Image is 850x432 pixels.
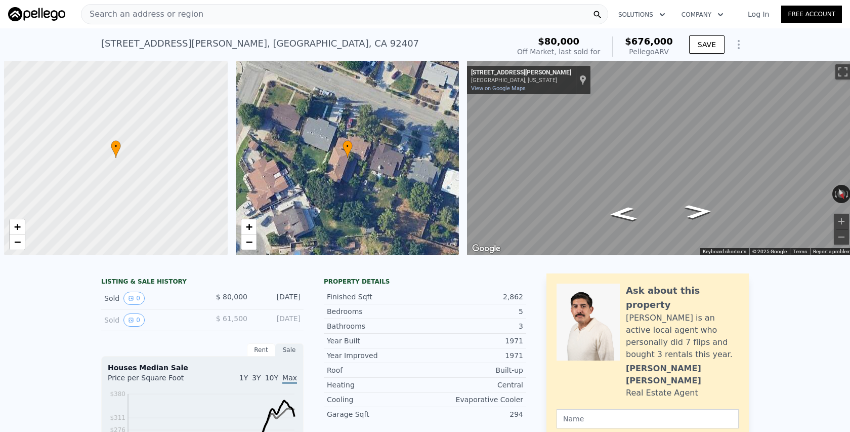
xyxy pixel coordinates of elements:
button: Show Options [729,34,749,55]
div: • [343,140,353,158]
tspan: $380 [110,390,125,398]
span: 1Y [239,374,248,382]
div: Ask about this property [626,284,739,312]
div: 2,862 [425,292,523,302]
div: [DATE] [256,313,301,327]
div: LISTING & SALE HISTORY [101,278,304,288]
a: Zoom out [241,234,257,250]
div: Property details [324,278,526,286]
div: 5 [425,306,523,317]
button: Rotate counterclockwise [832,185,838,203]
div: Central [425,380,523,390]
span: Search an address or region [81,8,203,20]
span: − [14,235,21,248]
span: − [245,235,252,248]
div: Year Built [327,336,425,346]
div: Sold [104,313,194,327]
div: Sale [275,343,304,357]
div: Heating [327,380,425,390]
span: 10Y [265,374,278,382]
button: Zoom out [834,229,849,245]
input: Name [557,409,739,428]
div: 1971 [425,350,523,361]
a: Zoom in [241,219,257,234]
div: Price per Square Foot [108,373,202,389]
div: Bedrooms [327,306,425,317]
button: Company [673,6,732,24]
a: Open this area in Google Maps (opens a new window) [470,242,503,255]
a: Free Account [781,6,842,23]
div: Off Market, last sold for [517,47,600,57]
span: + [245,220,252,233]
span: © 2025 Google [752,249,787,254]
button: View historical data [123,292,145,305]
a: Zoom out [10,234,25,250]
div: Built-up [425,365,523,375]
path: Go West, Morgan Rd [673,201,724,222]
div: [STREET_ADDRESS][PERSON_NAME] , [GEOGRAPHIC_DATA] , CA 92407 [101,36,419,51]
span: • [111,142,121,151]
button: Keyboard shortcuts [703,248,746,255]
span: $80,000 [538,36,579,47]
div: [STREET_ADDRESS][PERSON_NAME] [471,69,571,77]
div: Houses Median Sale [108,363,297,373]
span: 3Y [252,374,261,382]
div: Pellego ARV [625,47,673,57]
a: Terms (opens in new tab) [793,249,807,254]
tspan: $311 [110,414,125,421]
div: 294 [425,409,523,419]
span: $ 80,000 [216,293,247,301]
div: • [111,140,121,158]
div: Evaporative Cooler [425,395,523,405]
button: View historical data [123,313,145,327]
div: 1971 [425,336,523,346]
div: [PERSON_NAME] [PERSON_NAME] [626,363,739,387]
span: $676,000 [625,36,673,47]
button: SAVE [689,35,725,54]
div: [GEOGRAPHIC_DATA], [US_STATE] [471,77,571,84]
div: Garage Sqft [327,409,425,419]
div: [PERSON_NAME] is an active local agent who personally did 7 flips and bought 3 rentals this year. [626,312,739,361]
div: Rent [247,343,275,357]
span: $ 61,500 [216,315,247,323]
button: Zoom in [834,214,849,229]
div: Cooling [327,395,425,405]
div: Roof [327,365,425,375]
path: Go East, Morgan Rd [597,204,649,224]
div: Sold [104,292,194,305]
button: Reset the view [834,184,849,204]
span: • [343,142,353,151]
a: Log In [736,9,781,19]
div: [DATE] [256,292,301,305]
a: Show location on map [579,74,586,86]
a: View on Google Maps [471,85,526,92]
div: 3 [425,321,523,331]
div: Bathrooms [327,321,425,331]
a: Zoom in [10,219,25,234]
span: Max [282,374,297,384]
div: Year Improved [327,350,425,361]
span: + [14,220,21,233]
img: Google [470,242,503,255]
img: Pellego [8,7,65,21]
button: Solutions [610,6,673,24]
div: Finished Sqft [327,292,425,302]
div: Real Estate Agent [626,387,698,399]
